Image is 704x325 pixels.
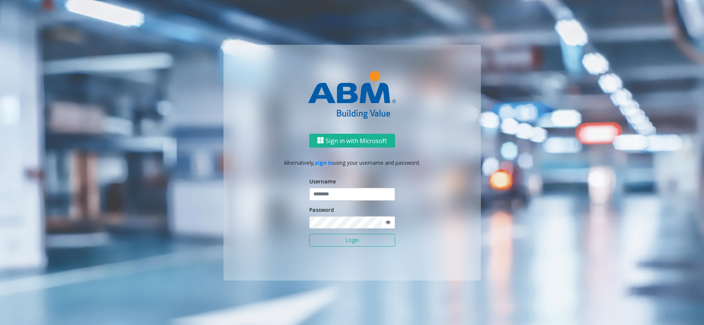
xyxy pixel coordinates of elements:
button: Sign in with Microsoft [309,134,395,148]
a: sign in [315,159,333,166]
label: Password [309,206,334,214]
p: Alternatively, using your username and password. [231,158,473,166]
label: Username [309,177,336,185]
button: Login [309,234,395,247]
